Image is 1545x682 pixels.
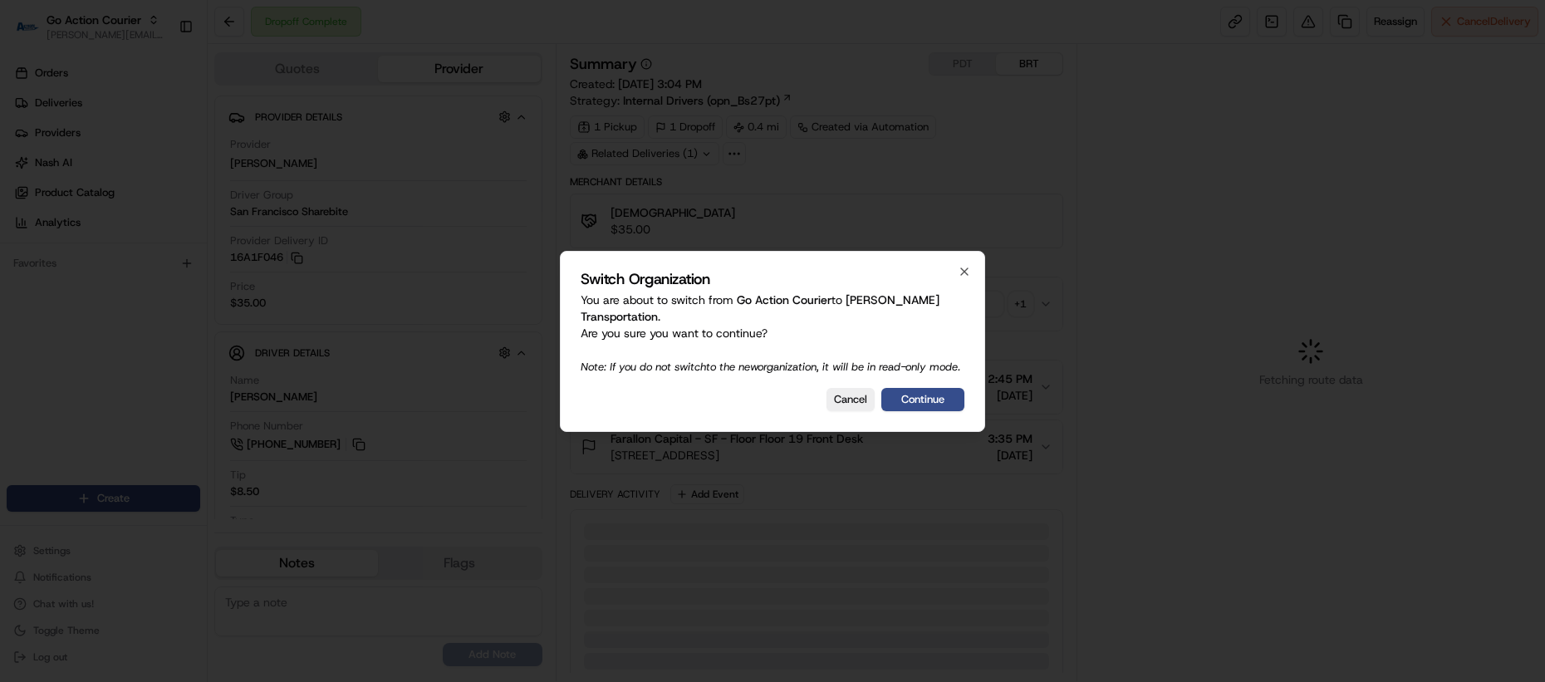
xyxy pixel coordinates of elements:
[881,388,964,411] button: Continue
[581,272,964,287] h2: Switch Organization
[737,292,831,307] span: Go Action Courier
[581,360,960,374] span: Note: If you do not switch to the new organization, it will be in read-only mode.
[826,388,875,411] button: Cancel
[581,292,964,375] p: You are about to switch from to . Are you sure you want to continue?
